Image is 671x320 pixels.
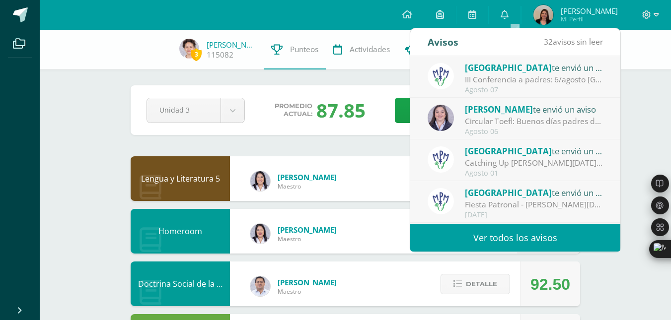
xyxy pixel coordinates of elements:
[207,40,256,50] a: [PERSON_NAME]
[275,102,312,118] span: Promedio actual:
[207,50,233,60] a: 115082
[466,275,497,293] span: Detalle
[264,30,326,69] a: Punteos
[159,98,208,122] span: Unidad 3
[465,157,603,169] div: Catching Up de Agosto 2025: Estimados padres de familia: Compartimos con ustedes el Catching Up d...
[465,116,603,127] div: Circular Toefl: Buenos días padres de familia, adjunto comparto circular informativa de la evalua...
[441,274,510,294] button: Detalle
[465,74,603,85] div: III Conferencia a padres: 6/agosto Asunto: ¡Los esperamos el jueves 14 de agosto para seguir fort...
[278,277,337,287] span: [PERSON_NAME]
[428,188,454,214] img: a3978fa95217fc78923840df5a445bcb.png
[465,103,603,116] div: te envió un aviso
[278,172,337,182] span: [PERSON_NAME]
[465,169,603,178] div: Agosto 01
[544,36,553,47] span: 32
[533,5,553,25] img: bdd30fc94565ed8527522aa55d595e65.png
[465,199,603,210] div: Fiesta Patronal - Santo Domingo de Guzmán: Estimados padres de familia: Compartimos con ustedes c...
[290,44,318,55] span: Punteos
[179,39,199,59] img: 4d1ce3232feb1b3c914387724c1cf2cc.png
[428,146,454,173] img: a3978fa95217fc78923840df5a445bcb.png
[250,224,270,244] img: fd1196377973db38ffd7ffd912a4bf7e.png
[278,182,337,191] span: Maestro
[465,144,603,157] div: te envió un aviso
[131,261,230,306] div: Doctrina Social de la Iglesia
[250,171,270,191] img: fd1196377973db38ffd7ffd912a4bf7e.png
[131,156,230,201] div: Lengua y Literatura 5
[147,98,244,123] a: Unidad 3
[395,98,564,123] a: Descargar boleta
[530,262,570,307] div: 92.50
[131,209,230,254] div: Homeroom
[465,128,603,136] div: Agosto 06
[191,48,202,61] span: 3
[465,61,603,74] div: te envió un aviso
[465,186,603,199] div: te envió un aviso
[250,276,270,296] img: 15aaa72b904403ebb7ec886ca542c491.png
[465,86,603,94] div: Agosto 07
[428,105,454,131] img: b68c9b86ef416db282ff1cc2f15ba7dc.png
[428,28,458,56] div: Avisos
[465,211,603,219] div: [DATE]
[561,15,618,23] span: Mi Perfil
[278,287,337,296] span: Maestro
[465,145,552,157] span: [GEOGRAPHIC_DATA]
[316,97,366,123] div: 87.85
[465,62,552,73] span: [GEOGRAPHIC_DATA]
[428,63,454,89] img: a3978fa95217fc78923840df5a445bcb.png
[278,235,337,243] span: Maestro
[278,225,337,235] span: [PERSON_NAME]
[544,36,603,47] span: avisos sin leer
[465,187,552,198] span: [GEOGRAPHIC_DATA]
[410,224,620,252] a: Ver todos los avisos
[465,104,533,115] span: [PERSON_NAME]
[326,30,397,69] a: Actividades
[561,6,618,16] span: [PERSON_NAME]
[350,44,390,55] span: Actividades
[397,30,469,69] a: Trayectoria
